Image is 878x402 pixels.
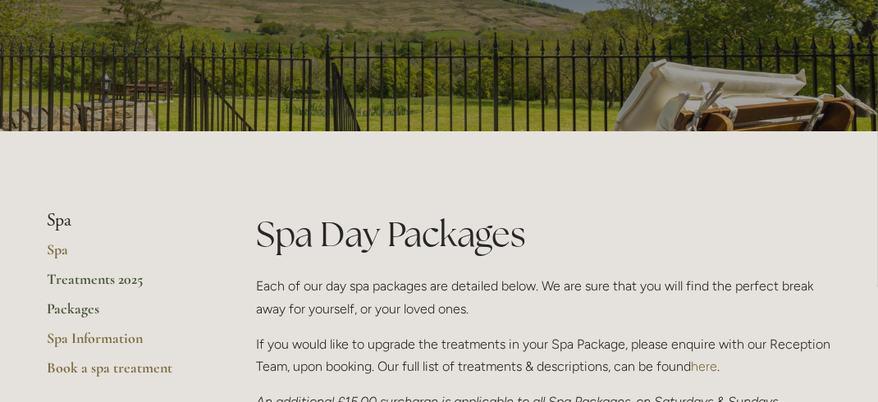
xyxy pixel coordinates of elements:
[256,333,831,377] p: If you would like to upgrade the treatments in your Spa Package, please enquire with our Receptio...
[691,359,717,374] a: here
[47,240,203,270] a: Spa
[256,210,831,258] h1: Spa Day Packages
[47,270,203,299] a: Treatments 2025
[47,299,203,329] a: Packages
[256,275,831,319] p: Each of our day spa packages are detailed below. We are sure that you will find the perfect break...
[47,359,203,388] a: Book a spa treatment
[47,210,203,231] li: Spa
[47,329,203,359] a: Spa Information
